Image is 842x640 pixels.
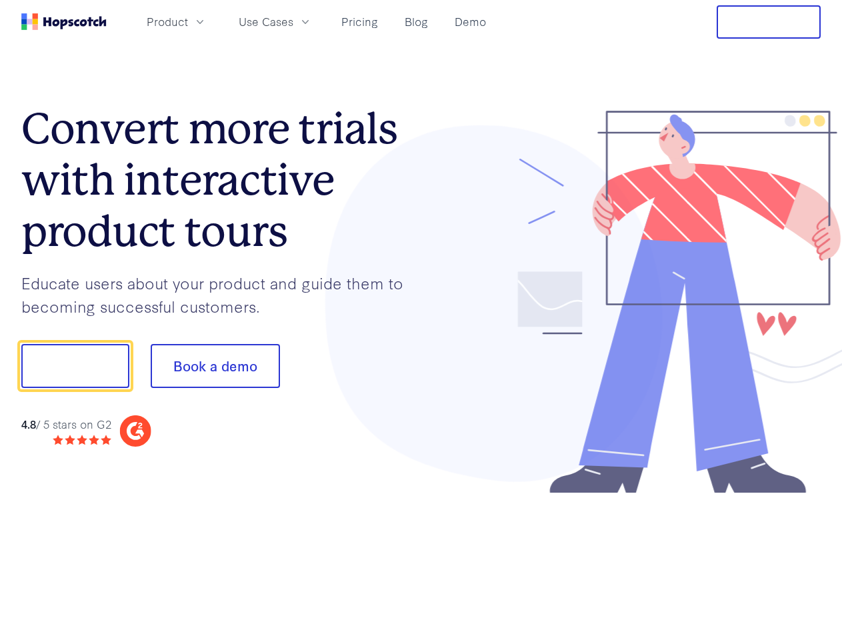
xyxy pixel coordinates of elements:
[717,5,821,39] button: Free Trial
[239,13,293,30] span: Use Cases
[21,416,36,431] strong: 4.8
[21,103,421,257] h1: Convert more trials with interactive product tours
[151,344,280,388] button: Book a demo
[21,271,421,317] p: Educate users about your product and guide them to becoming successful customers.
[449,11,491,33] a: Demo
[21,344,129,388] button: Show me!
[21,416,111,433] div: / 5 stars on G2
[147,13,188,30] span: Product
[139,11,215,33] button: Product
[21,13,107,30] a: Home
[231,11,320,33] button: Use Cases
[399,11,433,33] a: Blog
[336,11,383,33] a: Pricing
